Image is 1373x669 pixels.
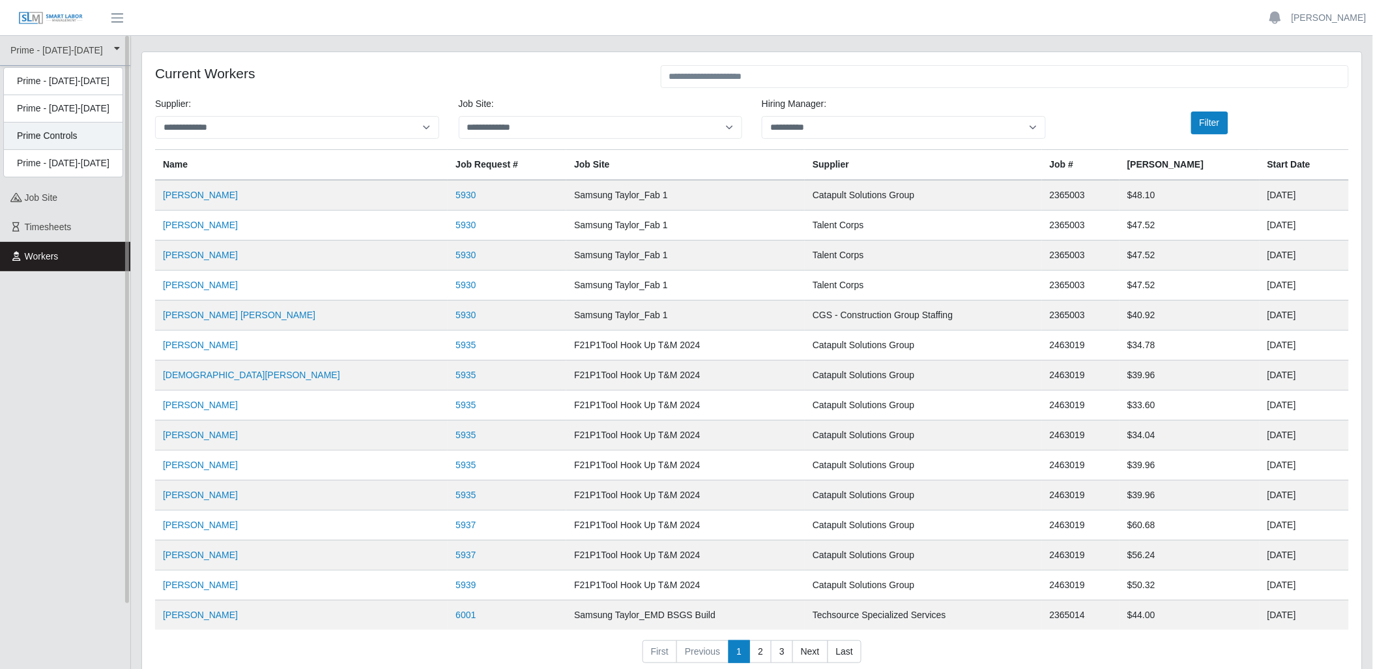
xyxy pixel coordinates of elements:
a: [PERSON_NAME] [PERSON_NAME] [163,310,315,320]
th: Supplier [805,149,1042,180]
td: $47.52 [1120,270,1260,300]
td: 2463019 [1042,420,1120,450]
a: [PERSON_NAME] [163,580,238,590]
a: [PERSON_NAME] [163,220,238,230]
a: 5935 [455,370,476,380]
td: [DATE] [1260,240,1349,270]
td: $40.92 [1120,300,1260,330]
a: 5930 [455,280,476,290]
td: 2365003 [1042,270,1120,300]
td: $47.52 [1120,210,1260,240]
th: Start Date [1260,149,1349,180]
td: $48.10 [1120,180,1260,211]
td: $50.32 [1120,570,1260,600]
a: [PERSON_NAME] [163,430,238,440]
td: [DATE] [1260,300,1349,330]
a: [PERSON_NAME] [163,340,238,350]
td: F21P1Tool Hook Up T&M 2024 [566,510,805,540]
td: F21P1Tool Hook Up T&M 2024 [566,360,805,390]
td: $56.24 [1120,540,1260,570]
td: [DATE] [1260,450,1349,480]
a: [PERSON_NAME] [163,460,238,470]
a: 5930 [455,310,476,320]
a: 5930 [455,190,476,200]
a: 5939 [455,580,476,590]
td: Catapult Solutions Group [805,480,1042,510]
a: [PERSON_NAME] [163,490,238,500]
span: Timesheets [25,222,72,232]
td: [DATE] [1260,270,1349,300]
td: Samsung Taylor_Fab 1 [566,270,805,300]
td: Techsource Specialized Services [805,600,1042,630]
a: 5935 [455,400,476,410]
a: Next [792,640,828,664]
img: SLM Logo [18,11,83,25]
a: [PERSON_NAME] [163,610,238,620]
td: F21P1Tool Hook Up T&M 2024 [566,330,805,360]
a: 5935 [455,430,476,440]
td: [DATE] [1260,210,1349,240]
a: 5937 [455,520,476,530]
a: [PERSON_NAME] [1292,11,1366,25]
td: Samsung Taylor_Fab 1 [566,210,805,240]
th: [PERSON_NAME] [1120,149,1260,180]
td: 2365014 [1042,600,1120,630]
td: Talent Corps [805,210,1042,240]
td: $33.60 [1120,390,1260,420]
td: F21P1Tool Hook Up T&M 2024 [566,420,805,450]
th: Job # [1042,149,1120,180]
td: Samsung Taylor_Fab 1 [566,300,805,330]
td: Samsung Taylor_EMD BSGS Build [566,600,805,630]
td: [DATE] [1260,480,1349,510]
a: Last [828,640,861,664]
td: [DATE] [1260,420,1349,450]
td: 2463019 [1042,390,1120,420]
label: Supplier: [155,97,191,111]
td: 2365003 [1042,210,1120,240]
td: [DATE] [1260,180,1349,211]
td: [DATE] [1260,360,1349,390]
a: [PERSON_NAME] [163,280,238,290]
a: 5930 [455,250,476,260]
td: F21P1Tool Hook Up T&M 2024 [566,570,805,600]
td: 2463019 [1042,360,1120,390]
td: [DATE] [1260,540,1349,570]
span: job site [25,192,58,203]
td: [DATE] [1260,390,1349,420]
a: 1 [729,640,751,664]
td: Catapult Solutions Group [805,330,1042,360]
td: 2365003 [1042,300,1120,330]
td: [DATE] [1260,330,1349,360]
td: Catapult Solutions Group [805,540,1042,570]
td: Catapult Solutions Group [805,420,1042,450]
td: Catapult Solutions Group [805,510,1042,540]
td: [DATE] [1260,570,1349,600]
td: Catapult Solutions Group [805,450,1042,480]
td: Samsung Taylor_Fab 1 [566,180,805,211]
h4: Current Workers [155,65,641,82]
a: 5935 [455,490,476,500]
td: 2463019 [1042,570,1120,600]
a: [PERSON_NAME] [163,190,238,200]
td: 2365003 [1042,240,1120,270]
td: $39.96 [1120,360,1260,390]
a: 3 [771,640,793,664]
a: 5935 [455,460,476,470]
a: [DEMOGRAPHIC_DATA][PERSON_NAME] [163,370,340,380]
td: F21P1Tool Hook Up T&M 2024 [566,540,805,570]
td: F21P1Tool Hook Up T&M 2024 [566,390,805,420]
a: 6001 [455,610,476,620]
td: Talent Corps [805,240,1042,270]
td: $39.96 [1120,480,1260,510]
th: job site [566,149,805,180]
td: $60.68 [1120,510,1260,540]
a: [PERSON_NAME] [163,520,238,530]
a: [PERSON_NAME] [163,400,238,410]
td: 2463019 [1042,510,1120,540]
td: 2463019 [1042,330,1120,360]
td: $39.96 [1120,450,1260,480]
th: Name [155,149,448,180]
td: Catapult Solutions Group [805,570,1042,600]
div: Prime Controls [4,123,123,150]
a: 5937 [455,550,476,560]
